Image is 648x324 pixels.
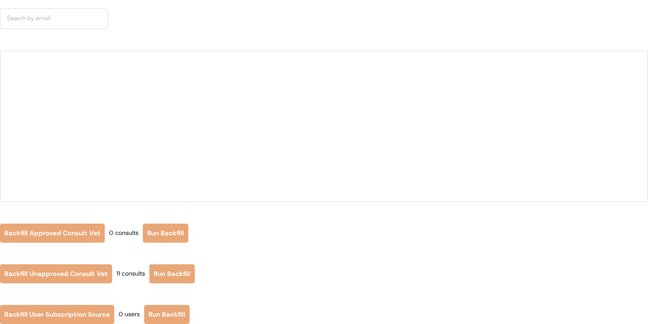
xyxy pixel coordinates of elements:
[119,310,140,319] div: 0 users
[149,264,195,283] button: Run Backfill
[144,305,190,324] button: Run Backfill
[143,224,188,243] button: Run Backfill
[109,229,139,237] div: 0 consults
[116,269,145,278] div: 11 consults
